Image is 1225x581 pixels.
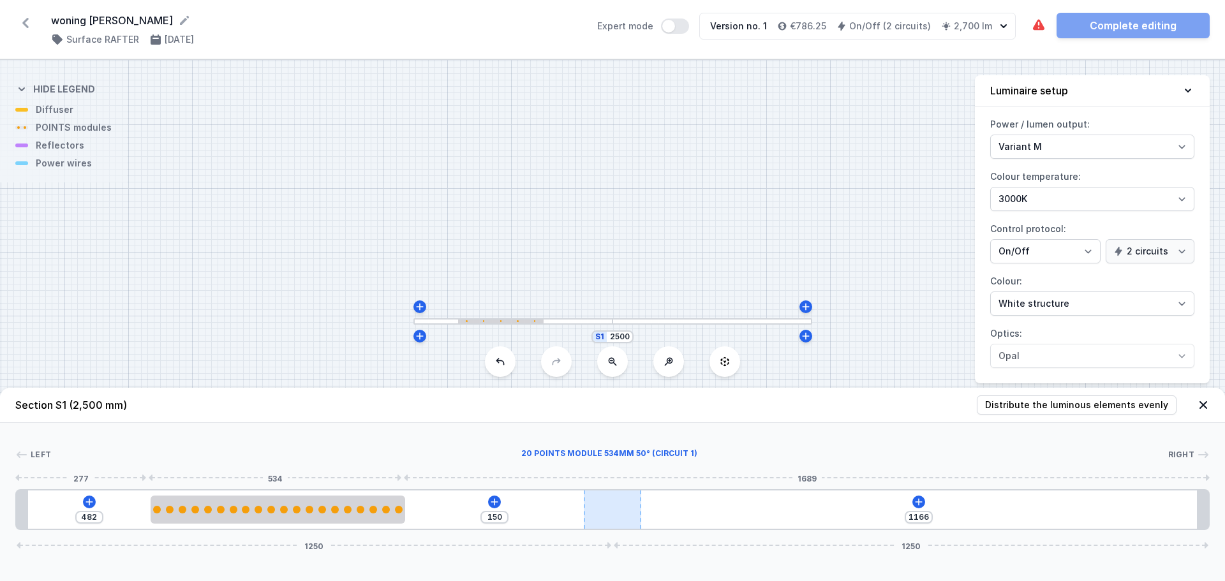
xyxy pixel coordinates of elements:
button: Expert mode [661,18,689,34]
button: Version no. 1€786.25On/Off (2 circuits)2,700 lm [699,13,1016,40]
span: 534 [263,474,288,482]
button: Distribute the luminous elements evenly [977,395,1177,415]
select: Control protocol: [1106,239,1194,263]
div: 20 POINTS module 534mm 50° (circuit 1) [51,448,1168,461]
select: Colour temperature: [990,187,1194,211]
h4: Section S1 [15,397,127,413]
h4: Luminaire setup [990,83,1068,98]
span: (2,500 mm) [69,399,127,411]
h4: [DATE] [165,33,194,46]
button: Add element [83,496,96,508]
h4: Hide legend [33,83,95,96]
h4: Surface RAFTER [66,33,139,46]
span: 1250 [896,541,926,549]
button: Rename project [178,14,191,27]
span: 1250 [299,541,329,549]
label: Colour: [990,271,1194,316]
h4: 2,700 lm [954,20,992,33]
button: Hide legend [15,73,95,103]
select: Colour: [990,291,1194,316]
select: Control protocol: [990,239,1101,263]
span: 277 [68,474,94,482]
span: Distribute the luminous elements evenly [985,399,1168,411]
label: Optics: [990,323,1194,368]
span: 1689 [792,474,822,482]
form: woning [PERSON_NAME] [51,13,582,28]
select: Optics: [990,344,1194,368]
h4: On/Off (2 circuits) [849,20,931,33]
select: Power / lumen output: [990,135,1194,159]
label: Control protocol: [990,219,1194,263]
button: Luminaire setup [975,75,1210,107]
input: Dimension [mm] [909,512,929,522]
label: Power / lumen output: [990,114,1194,159]
input: Dimension [mm] [484,512,505,522]
div: Version no. 1 [710,20,767,33]
button: Add element [912,496,925,508]
input: Dimension [mm] [609,332,630,342]
span: Right [1168,450,1195,460]
h4: €786.25 [790,20,826,33]
button: Add element [488,496,501,508]
div: 20 POINTS module 534mm 50° [151,496,405,524]
input: Dimension [mm] [79,512,100,522]
label: Colour temperature: [990,166,1194,211]
label: Expert mode [597,18,689,34]
span: Left [31,450,51,460]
